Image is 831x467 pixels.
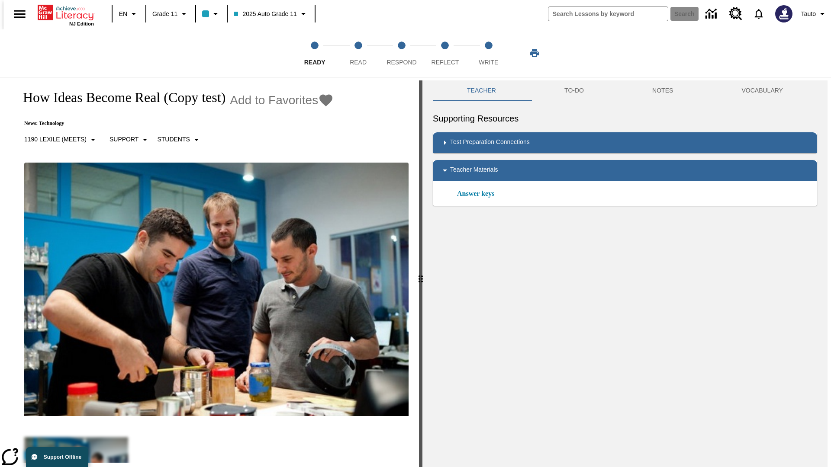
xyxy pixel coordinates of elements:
button: Reflect step 4 of 5 [420,29,470,77]
div: Press Enter or Spacebar and then press right and left arrow keys to move the slider [419,80,422,467]
button: Select a new avatar [770,3,798,25]
button: Scaffolds, Support [106,132,154,147]
span: Tauto [801,10,816,19]
button: Teacher [433,80,530,101]
p: 1190 Lexile (Meets) [24,135,87,144]
span: Add to Favorites [230,93,318,107]
button: Select Lexile, 1190 Lexile (Meets) [21,132,102,147]
button: Read step 2 of 5 [333,29,383,77]
div: activity [422,80,828,467]
p: Students [157,135,190,144]
span: EN [119,10,127,19]
span: Support Offline [44,454,81,460]
div: Test Preparation Connections [433,132,817,153]
button: Support Offline [26,447,88,467]
button: Open side menu [7,1,32,27]
a: Data Center [700,2,724,26]
h6: Supporting Resources [433,112,817,125]
span: Reflect [432,59,459,66]
button: Respond step 3 of 5 [377,29,427,77]
span: Write [479,59,498,66]
button: Class color is light blue. Change class color [199,6,224,22]
span: Ready [304,59,325,66]
button: TO-DO [530,80,618,101]
h1: How Ideas Become Real (Copy test) [14,90,225,106]
img: Quirky founder Ben Kaufman tests a new product with co-worker Gaz Brown and product inventor Jon ... [24,163,409,416]
button: Select Student [154,132,205,147]
span: Read [350,59,367,66]
span: NJ Edition [69,21,94,26]
button: Print [521,45,548,61]
a: Resource Center, Will open in new tab [724,2,747,26]
a: Notifications [747,3,770,25]
input: search field [548,7,668,21]
p: Teacher Materials [450,165,498,176]
a: Answer keys, Will open in new browser window or tab [457,189,494,199]
button: Profile/Settings [798,6,831,22]
img: Avatar [775,5,792,22]
button: NOTES [618,80,707,101]
button: Language: EN, Select a language [115,6,143,22]
button: Class: 2025 Auto Grade 11, Select your class [230,6,312,22]
p: News: Technology [14,120,334,127]
button: VOCABULARY [707,80,817,101]
span: Respond [387,59,416,66]
p: Test Preparation Connections [450,138,530,148]
button: Write step 5 of 5 [464,29,514,77]
div: Instructional Panel Tabs [433,80,817,101]
button: Ready step 1 of 5 [290,29,340,77]
span: 2025 Auto Grade 11 [234,10,296,19]
div: Teacher Materials [433,160,817,181]
button: Grade: Grade 11, Select a grade [149,6,193,22]
div: reading [3,80,419,463]
p: Support [110,135,138,144]
span: Grade 11 [152,10,177,19]
button: Add to Favorites - How Ideas Become Real (Copy test) [230,93,334,108]
div: Home [38,3,94,26]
